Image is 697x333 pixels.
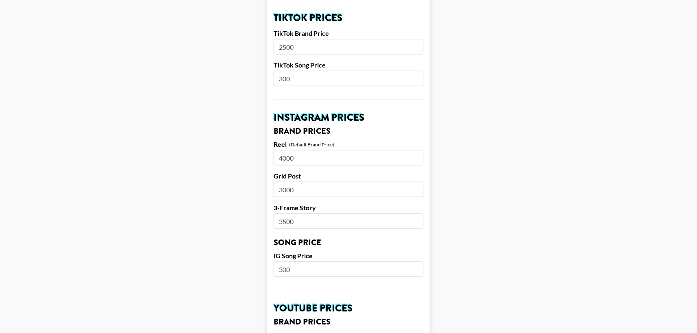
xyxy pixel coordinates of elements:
h2: Instagram Prices [274,113,423,122]
h2: TikTok Prices [274,13,423,23]
label: TikTok Brand Price [274,29,423,37]
label: TikTok Song Price [274,61,423,69]
div: - (Default Brand Price) [287,141,334,148]
h3: Brand Prices [274,127,423,135]
label: 3-Frame Story [274,204,423,212]
h3: Brand Prices [274,318,423,326]
label: Grid Post [274,172,423,180]
h3: Song Price [274,239,423,247]
label: IG Song Price [274,252,423,260]
h2: YouTube Prices [274,303,423,313]
label: Reel [274,140,287,148]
